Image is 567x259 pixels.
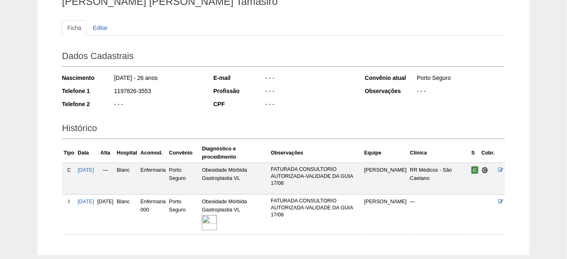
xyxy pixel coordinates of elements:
th: Data [76,143,96,163]
h2: Histórico [62,120,505,139]
td: [PERSON_NAME] [363,195,409,235]
th: Acomod. [139,143,167,163]
a: Editar [87,20,113,36]
h2: Dados Cadastrais [62,48,505,67]
th: Clínica [409,143,470,163]
td: Enfermaria [139,163,167,194]
p: FATURADA CONSULTORIO AUTORIZADA-VALIDADE DA GUIA 17/08 [271,198,361,218]
a: [DATE] [78,199,94,204]
div: - - - [113,100,202,110]
div: I [64,198,74,206]
th: Equipe [363,143,409,163]
p: FATURADA CONSULTORIO AUTORIZADA-VALIDADE DA GUIA 17/08 [271,166,361,187]
td: — [409,195,470,235]
div: - - - [265,87,354,97]
th: Hospital [115,143,139,163]
td: RR Médicos - São Caetano [409,163,470,194]
div: C [64,166,74,174]
td: [PERSON_NAME] [363,163,409,194]
th: Convênio [167,143,200,163]
span: Confirmada [471,166,478,174]
th: Alta [96,143,115,163]
span: Consultório [482,167,489,174]
div: Profissão [213,87,265,95]
th: S [470,143,480,163]
td: Blanc [115,163,139,194]
div: 1197826-3553 [113,87,202,97]
td: Obesidade Mórbida Gastroplastia VL [200,195,269,235]
div: - - - [265,100,354,110]
a: [DATE] [78,167,94,173]
th: Tipo [62,143,76,163]
td: Blanc [115,195,139,235]
div: - - - [416,87,505,97]
th: Observações [269,143,363,163]
td: Porto Seguro [167,195,200,235]
div: Observações [365,87,416,95]
div: Telefone 1 [62,87,113,95]
td: Enfermaria 000 [139,195,167,235]
div: E-mail [213,74,265,82]
td: — [96,163,115,194]
td: Obesidade Mórbida Gastroplastia VL [200,163,269,194]
span: [DATE] [97,199,114,204]
a: Ficha [62,20,87,36]
th: Diagnóstico e procedimento [200,143,269,163]
div: [DATE] - 26 anos [113,74,202,84]
div: CPF [213,100,265,108]
div: Porto Seguro [416,74,505,84]
div: - - - [265,74,354,84]
div: Nascimento [62,74,113,82]
div: Telefone 2 [62,100,113,108]
th: Cobr. [480,143,496,163]
div: Convênio atual [365,74,416,82]
td: Porto Seguro [167,163,200,194]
